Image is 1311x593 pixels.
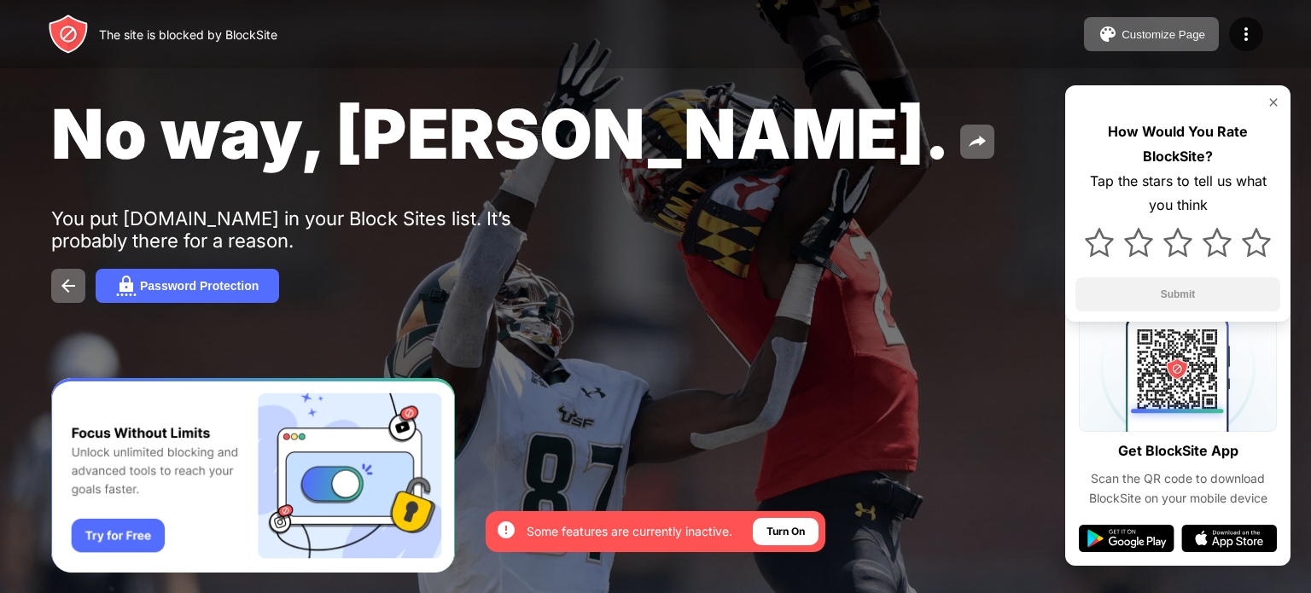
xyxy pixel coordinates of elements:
img: rate-us-close.svg [1267,96,1280,109]
div: The site is blocked by BlockSite [99,27,277,42]
img: star.svg [1242,228,1271,257]
div: Scan the QR code to download BlockSite on your mobile device [1079,469,1277,508]
img: error-circle-white.svg [496,520,516,540]
div: Turn On [766,523,805,540]
img: menu-icon.svg [1236,24,1256,44]
div: Get BlockSite App [1118,439,1238,463]
div: Customize Page [1122,28,1205,41]
button: Submit [1075,277,1280,311]
img: header-logo.svg [48,14,89,55]
div: Password Protection [140,279,259,293]
img: star.svg [1085,228,1114,257]
span: No way, [PERSON_NAME]. [51,92,950,175]
img: star.svg [1163,228,1192,257]
iframe: Banner [51,378,455,573]
div: Tap the stars to tell us what you think [1075,169,1280,218]
img: google-play.svg [1079,525,1174,552]
img: back.svg [58,276,79,296]
div: Some features are currently inactive. [527,523,732,540]
img: password.svg [116,276,137,296]
img: star.svg [1124,228,1153,257]
img: pallet.svg [1098,24,1118,44]
button: Customize Page [1084,17,1219,51]
img: star.svg [1203,228,1232,257]
div: You put [DOMAIN_NAME] in your Block Sites list. It’s probably there for a reason. [51,207,579,252]
img: share.svg [967,131,988,152]
div: How Would You Rate BlockSite? [1075,119,1280,169]
button: Password Protection [96,269,279,303]
img: app-store.svg [1181,525,1277,552]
